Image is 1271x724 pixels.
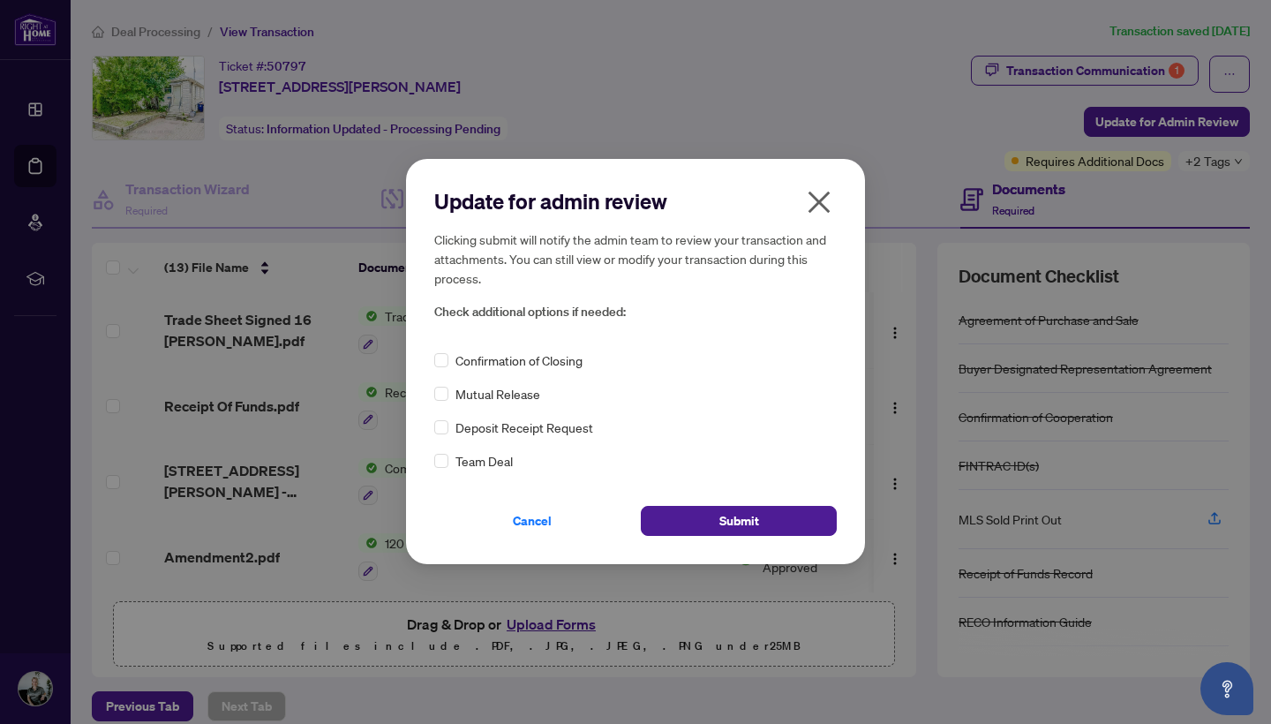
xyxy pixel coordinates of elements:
span: Cancel [513,508,552,536]
span: Team Deal [455,452,513,471]
h5: Clicking submit will notify the admin team to review your transaction and attachments. You can st... [434,230,837,288]
button: Cancel [434,507,630,537]
button: Open asap [1200,662,1253,715]
span: Mutual Release [455,385,540,404]
span: close [805,188,833,216]
button: Submit [641,507,837,537]
span: Submit [719,508,759,536]
span: Check additional options if needed: [434,302,837,322]
span: Confirmation of Closing [455,351,583,371]
span: Deposit Receipt Request [455,419,593,438]
h2: Update for admin review [434,187,837,215]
